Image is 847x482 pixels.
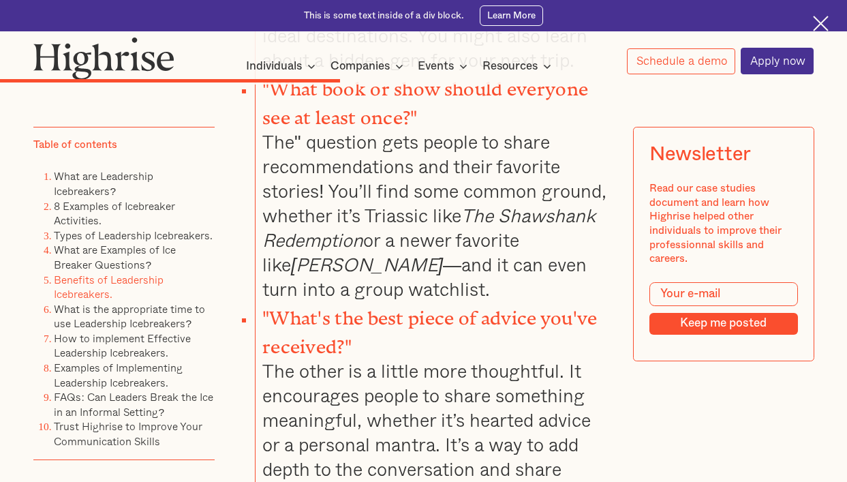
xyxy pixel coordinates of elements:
[54,168,153,199] a: What are Leadership Icebreakers?
[54,300,205,331] a: What is the appropriate time to use Leadership Icebreakers?
[291,250,443,278] em: [PERSON_NAME]
[741,48,814,74] a: Apply now
[649,143,751,166] div: Newsletter
[54,359,183,391] a: Examples of Implementing Leadership Icebreakers.
[418,58,472,74] div: Events
[33,138,117,152] div: Table of contents
[33,37,174,80] img: Highrise logo
[255,72,613,301] li: The" question gets people to share recommendations and their favorite stories! You’ll find some c...
[54,226,213,243] a: Types of Leadership Icebreakers.
[649,282,798,306] input: Your e-mail
[304,10,464,22] div: This is some text inside of a div block.
[262,307,598,348] strong: "What's the best piece of advice you've received?"
[54,241,176,273] a: What are Examples of Ice Breaker Questions?
[262,201,596,254] em: The Shawshank Redemption
[54,389,213,420] a: FAQs: Can Leaders Break the Ice in an Informal Setting?
[482,58,555,74] div: Resources
[480,5,543,26] a: Learn More
[813,16,829,31] img: Cross icon
[482,58,538,74] div: Resources
[262,78,588,119] strong: "What book or show should everyone see at least once?"
[649,312,798,335] input: Keep me posted
[418,58,454,74] div: Events
[54,271,164,302] a: Benefits of Leadership Icebreakers.
[54,197,175,228] a: 8 Examples of Icebreaker Activities.
[627,48,735,74] a: Schedule a demo
[54,418,202,449] a: Trust Highrise to Improve Your Communication Skills
[246,58,302,74] div: Individuals
[330,58,390,74] div: Companies
[246,58,320,74] div: Individuals
[330,58,407,74] div: Companies
[54,330,191,361] a: How to implement Effective Leadership Icebreakers.
[649,182,798,267] div: Read our case studies document and learn how Highrise helped other individuals to improve their p...
[649,282,798,335] form: Modal Form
